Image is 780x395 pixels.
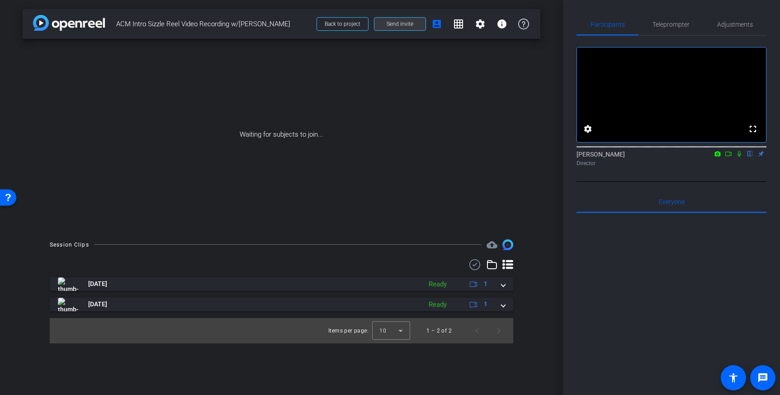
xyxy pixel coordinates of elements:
span: Everyone [659,199,685,205]
div: Waiting for subjects to join... [23,39,540,230]
mat-icon: fullscreen [747,124,758,134]
div: Ready [424,279,451,290]
div: Session Clips [50,240,89,249]
span: [DATE] [88,279,107,289]
span: Adjustments [717,21,753,28]
div: Director [577,159,766,167]
div: [PERSON_NAME] [577,150,766,167]
span: 1 [484,300,487,309]
mat-icon: message [757,372,768,383]
mat-icon: info [496,19,507,29]
span: ACM Intro Sizzle Reel Video Recording w/[PERSON_NAME] [116,15,311,33]
mat-icon: accessibility [728,372,739,383]
button: Send invite [374,17,426,31]
div: Items per page: [328,326,369,335]
span: Destinations for your clips [487,239,497,250]
mat-icon: settings [475,19,486,29]
div: Ready [424,300,451,310]
mat-icon: cloud_upload [487,239,497,250]
img: Session clips [502,239,513,250]
span: Participants [591,21,625,28]
button: Back to project [317,17,369,31]
img: app-logo [33,15,105,31]
mat-icon: flip [745,149,756,157]
img: thumb-nail [58,298,78,311]
mat-expansion-panel-header: thumb-nail[DATE]Ready1 [50,277,513,291]
span: [DATE] [88,300,107,309]
div: 1 – 2 of 2 [426,326,452,335]
mat-icon: grid_on [453,19,464,29]
mat-expansion-panel-header: thumb-nail[DATE]Ready1 [50,298,513,311]
mat-icon: settings [582,124,593,134]
mat-icon: account_box [431,19,442,29]
span: Send invite [387,20,413,28]
button: Previous page [466,320,488,342]
span: Back to project [325,21,360,27]
span: 1 [484,279,487,289]
button: Next page [488,320,510,342]
span: Teleprompter [652,21,690,28]
img: thumb-nail [58,277,78,291]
